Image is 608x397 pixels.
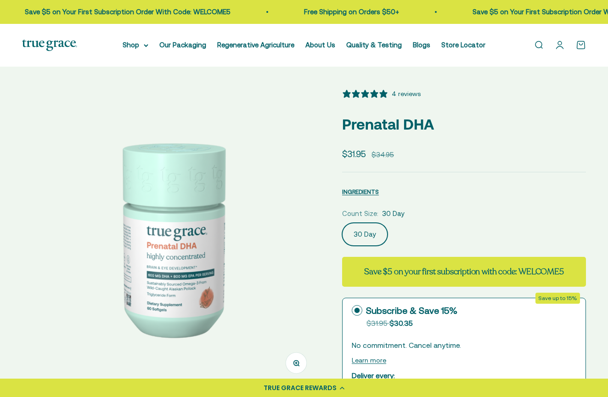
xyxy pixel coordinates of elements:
[382,208,405,219] span: 30 Day
[441,41,485,49] a: Store Locator
[305,41,335,49] a: About Us
[342,147,366,161] sale-price: $31.95
[413,41,430,49] a: Blogs
[123,40,148,51] summary: Shop
[16,6,222,17] p: Save $5 on Your First Subscription Order With Code: WELCOME5
[22,89,320,387] img: Prenatal DHA for Brain & Eye Development* For women during pre-conception, pregnancy, and lactati...
[364,266,563,277] strong: Save $5 on your first subscription with code: WELCOME5
[264,383,337,393] div: TRUE GRACE REWARDS
[392,89,421,99] div: 4 reviews
[159,41,206,49] a: Our Packaging
[346,41,402,49] a: Quality & Testing
[342,89,421,99] button: 5 stars, 4 ratings
[342,188,379,195] span: INGREDIENTS
[342,208,378,219] legend: Count Size:
[372,149,394,160] compare-at-price: $34.95
[342,186,379,197] button: INGREDIENTS
[217,41,294,49] a: Regenerative Agriculture
[295,8,390,16] a: Free Shipping on Orders $50+
[342,113,586,136] p: Prenatal DHA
